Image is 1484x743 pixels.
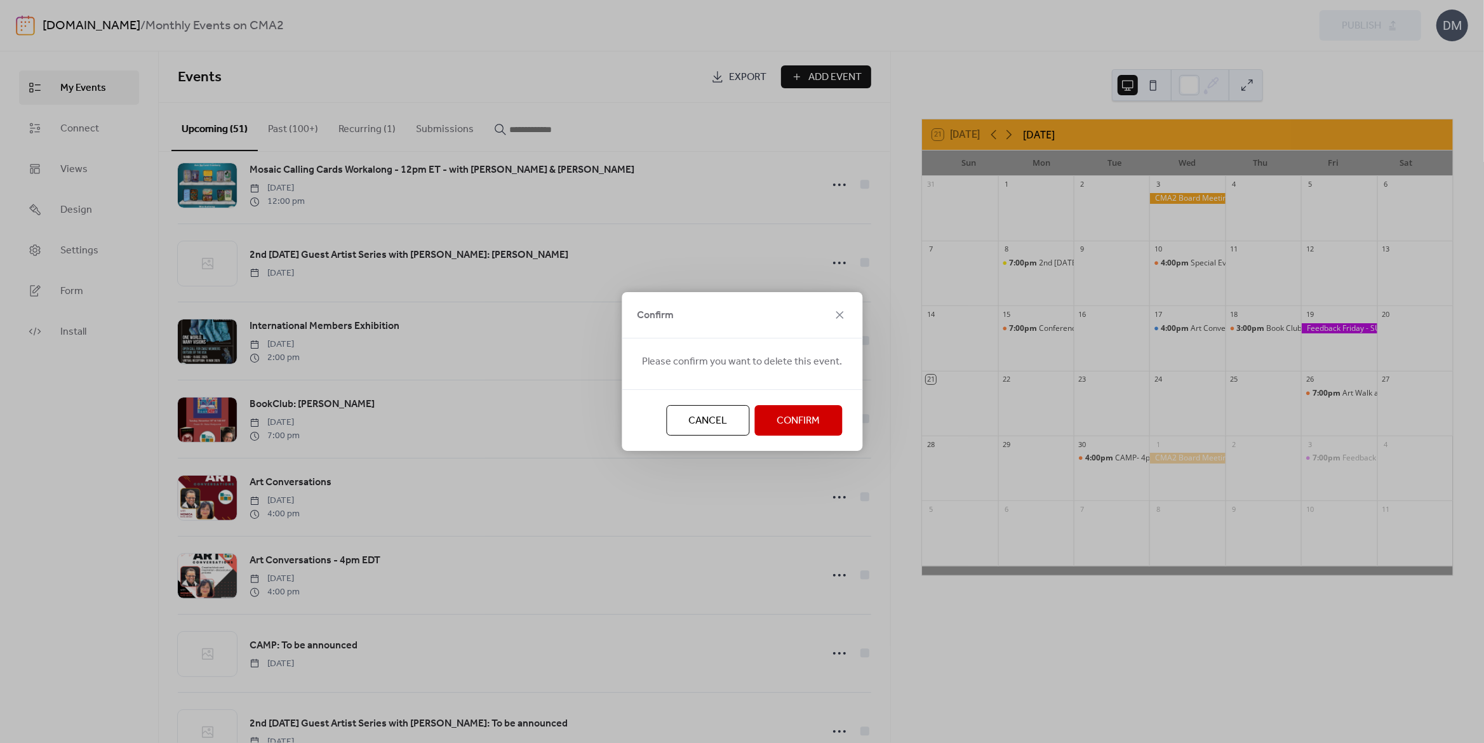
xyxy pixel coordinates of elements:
[666,405,749,436] button: Cancel
[777,413,820,429] span: Confirm
[688,413,727,429] span: Cancel
[754,405,842,436] button: Confirm
[642,354,842,370] span: Please confirm you want to delete this event.
[637,308,674,323] span: Confirm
